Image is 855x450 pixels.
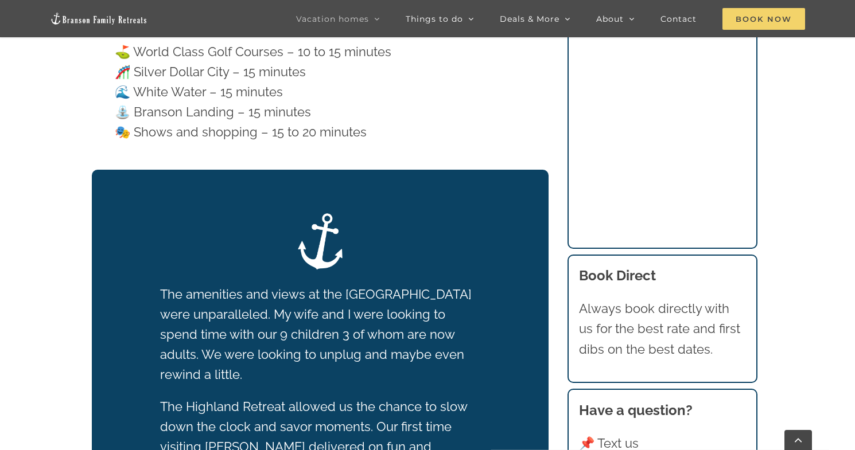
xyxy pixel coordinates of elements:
span: Vacation homes [296,15,369,23]
span: Things to do [406,15,463,23]
p: Always book directly with us for the best rate and first dibs on the best dates. [579,299,747,359]
b: Book Direct [579,267,656,284]
span: Contact [660,15,697,23]
span: Book Now [722,8,805,30]
img: Branson Family Retreats Logo [50,12,147,25]
strong: Have a question? [579,402,693,418]
p: The amenities and views at the [GEOGRAPHIC_DATA] were unparalleled. My wife and I were looking to... [160,284,480,385]
span: About [596,15,624,23]
p: ⛵️ [GEOGRAPHIC_DATA] – 2 minutes ⛱ Moonshine Beach – 5 minutes ⛳️ World Class Golf Courses – 10 t... [115,1,526,142]
img: Branson Family Retreats [292,213,349,270]
span: Deals & More [500,15,559,23]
